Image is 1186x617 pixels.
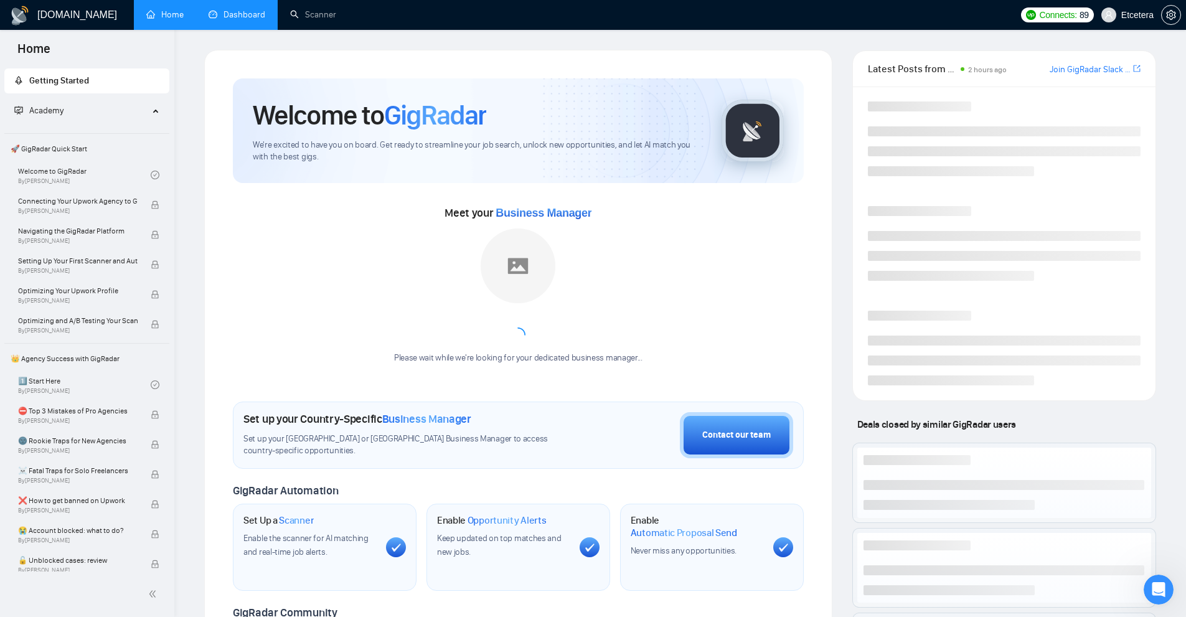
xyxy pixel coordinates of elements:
a: Join GigRadar Slack Community [1050,63,1131,77]
span: By [PERSON_NAME] [18,567,138,574]
span: By [PERSON_NAME] [18,237,138,245]
a: setting [1161,10,1181,20]
span: lock [151,560,159,568]
li: Getting Started [4,68,169,93]
span: 😭 Account blocked: what to do? [18,524,138,537]
a: homeHome [146,9,184,20]
a: 1️⃣ Start HereBy[PERSON_NAME] [18,371,151,398]
span: By [PERSON_NAME] [18,447,138,455]
span: Scanner [279,514,314,527]
span: ☠️ Fatal Traps for Solo Freelancers [18,464,138,477]
span: By [PERSON_NAME] [18,537,138,544]
span: Navigating the GigRadar Platform [18,225,138,237]
span: lock [151,440,159,449]
span: lock [151,530,159,539]
span: lock [151,470,159,479]
a: searchScanner [290,9,336,20]
span: Academy [29,105,64,116]
img: upwork-logo.png [1026,10,1036,20]
span: By [PERSON_NAME] [18,417,138,425]
span: 🌚 Rookie Traps for New Agencies [18,435,138,447]
h1: Enable [631,514,763,539]
span: Connects: [1040,8,1077,22]
span: Deals closed by similar GigRadar users [852,413,1021,435]
span: fund-projection-screen [14,106,23,115]
button: Contact our team [680,412,793,458]
span: By [PERSON_NAME] [18,207,138,215]
span: 👑 Agency Success with GigRadar [6,346,168,371]
h1: Enable [437,514,547,527]
div: Contact our team [702,428,771,442]
span: By [PERSON_NAME] [18,297,138,304]
span: lock [151,410,159,419]
img: logo [10,6,30,26]
span: Business Manager [496,207,591,219]
span: lock [151,230,159,239]
span: lock [151,200,159,209]
h1: Set Up a [243,514,314,527]
span: user [1104,11,1113,19]
span: setting [1162,10,1180,20]
span: 2 hours ago [968,65,1007,74]
span: check-circle [151,171,159,179]
span: Academy [14,105,64,116]
span: lock [151,320,159,329]
span: Home [7,40,60,66]
span: GigRadar Automation [233,484,338,497]
img: placeholder.png [481,228,555,303]
span: Connecting Your Upwork Agency to GigRadar [18,195,138,207]
a: dashboardDashboard [209,9,265,20]
h1: Set up your Country-Specific [243,412,471,426]
span: By [PERSON_NAME] [18,327,138,334]
span: 89 [1080,8,1089,22]
iframe: Intercom live chat [1144,575,1174,605]
span: GigRadar [384,98,486,132]
span: ⛔ Top 3 Mistakes of Pro Agencies [18,405,138,417]
span: Optimizing and A/B Testing Your Scanner for Better Results [18,314,138,327]
span: Getting Started [29,75,89,86]
span: We're excited to have you on board. Get ready to streamline your job search, unlock new opportuni... [253,139,702,163]
span: Setting Up Your First Scanner and Auto-Bidder [18,255,138,267]
div: Please wait while we're looking for your dedicated business manager... [387,352,650,364]
span: Meet your [445,206,591,220]
span: 🚀 GigRadar Quick Start [6,136,168,161]
span: Keep updated on top matches and new jobs. [437,533,562,557]
span: By [PERSON_NAME] [18,507,138,514]
button: setting [1161,5,1181,25]
img: gigradar-logo.png [722,100,784,162]
span: check-circle [151,380,159,389]
span: Optimizing Your Upwork Profile [18,285,138,297]
span: rocket [14,76,23,85]
span: ❌ How to get banned on Upwork [18,494,138,507]
h1: Welcome to [253,98,486,132]
span: double-left [148,588,161,600]
span: Business Manager [382,412,471,426]
span: By [PERSON_NAME] [18,477,138,484]
span: loading [511,327,525,342]
span: lock [151,500,159,509]
span: Opportunity Alerts [468,514,547,527]
span: Enable the scanner for AI matching and real-time job alerts. [243,533,369,557]
span: lock [151,260,159,269]
span: Automatic Proposal Send [631,527,737,539]
span: 🔓 Unblocked cases: review [18,554,138,567]
span: Latest Posts from the GigRadar Community [868,61,957,77]
span: By [PERSON_NAME] [18,267,138,275]
a: export [1133,63,1141,75]
span: lock [151,290,159,299]
span: Set up your [GEOGRAPHIC_DATA] or [GEOGRAPHIC_DATA] Business Manager to access country-specific op... [243,433,573,457]
a: Welcome to GigRadarBy[PERSON_NAME] [18,161,151,189]
span: Never miss any opportunities. [631,545,737,556]
span: export [1133,64,1141,73]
